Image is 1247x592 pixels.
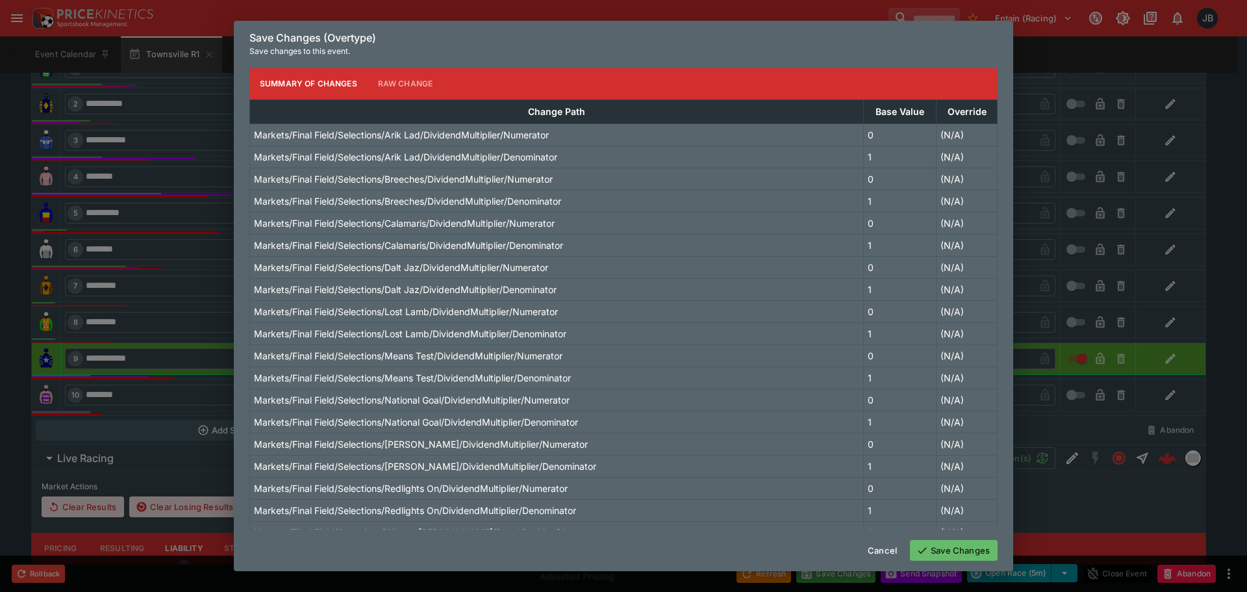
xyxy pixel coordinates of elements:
button: Save Changes [910,540,998,561]
td: 0 [863,256,937,278]
p: Markets/Final Field/Selections/Redlights On/DividendMultiplier/Denominator [254,504,576,517]
td: (N/A) [937,190,998,212]
td: 1 [863,322,937,344]
td: (N/A) [937,521,998,543]
td: 0 [863,344,937,367]
p: Markets/Final Field/Selections/Dalt Jaz/DividendMultiplier/Denominator [254,283,557,296]
p: Markets/Final Field/Selections/Calamaris/DividendMultiplier/Denominator [254,238,563,252]
button: Raw Change [368,68,444,99]
td: (N/A) [937,344,998,367]
td: (N/A) [937,300,998,322]
td: 1 [863,278,937,300]
td: (N/A) [937,146,998,168]
td: 0 [863,212,937,234]
td: 0 [863,389,937,411]
p: Save changes to this event. [249,45,998,58]
td: (N/A) [937,455,998,477]
td: (N/A) [937,278,998,300]
p: Markets/Final Field/Selections/Means Test/DividendMultiplier/Denominator [254,371,571,385]
td: (N/A) [937,212,998,234]
p: Markets/Final Field/Selections/Lost Lamb/DividendMultiplier/Denominator [254,327,566,341]
p: Markets/Final Field/Selections/Breeches/DividendMultiplier/Numerator [254,172,553,186]
td: (N/A) [937,411,998,433]
button: Cancel [860,540,905,561]
td: (N/A) [937,389,998,411]
td: 0 [863,168,937,190]
td: 1 [863,234,937,256]
td: (N/A) [937,168,998,190]
td: 0 [863,433,937,455]
td: 0 [863,300,937,322]
h6: Save Changes (Overtype) [249,31,998,45]
td: (N/A) [937,477,998,499]
p: Markets/Final Field/Selections/Arik Lad/DividendMultiplier/Denominator [254,150,557,164]
th: Base Value [863,99,937,123]
td: (N/A) [937,123,998,146]
button: Summary of Changes [249,68,368,99]
p: Markets/Final Field/Selections/[PERSON_NAME]/DividendMultiplier/Numerator [254,437,588,451]
td: 1 [863,146,937,168]
td: 1 [863,455,937,477]
p: Markets/Final Field/Selections/Dalt Jaz/DividendMultiplier/Numerator [254,261,548,274]
td: 0 [863,123,937,146]
td: 1 [863,367,937,389]
td: (N/A) [937,499,998,521]
p: Markets/Final Field/Selections/Whatta [PERSON_NAME]/ResultPosition/Value [254,526,582,539]
td: (N/A) [937,234,998,256]
td: (N/A) [937,256,998,278]
td: 1 [863,521,937,543]
p: Markets/Final Field/Selections/Lost Lamb/DividendMultiplier/Numerator [254,305,558,318]
td: (N/A) [937,367,998,389]
th: Override [937,99,998,123]
td: (N/A) [937,322,998,344]
p: Markets/Final Field/Selections/National Goal/DividendMultiplier/Numerator [254,393,570,407]
td: 0 [863,477,937,499]
p: Markets/Final Field/Selections/Calamaris/DividendMultiplier/Numerator [254,216,555,230]
p: Markets/Final Field/Selections/Redlights On/DividendMultiplier/Numerator [254,482,568,495]
td: (N/A) [937,433,998,455]
th: Change Path [250,99,864,123]
p: Markets/Final Field/Selections/National Goal/DividendMultiplier/Denominator [254,415,578,429]
td: 1 [863,190,937,212]
p: Markets/Final Field/Selections/Breeches/DividendMultiplier/Denominator [254,194,561,208]
p: Markets/Final Field/Selections/Arik Lad/DividendMultiplier/Numerator [254,128,549,142]
td: 1 [863,411,937,433]
p: Markets/Final Field/Selections/Means Test/DividendMultiplier/Numerator [254,349,562,363]
p: Markets/Final Field/Selections/[PERSON_NAME]/DividendMultiplier/Denominator [254,459,596,473]
td: 1 [863,499,937,521]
